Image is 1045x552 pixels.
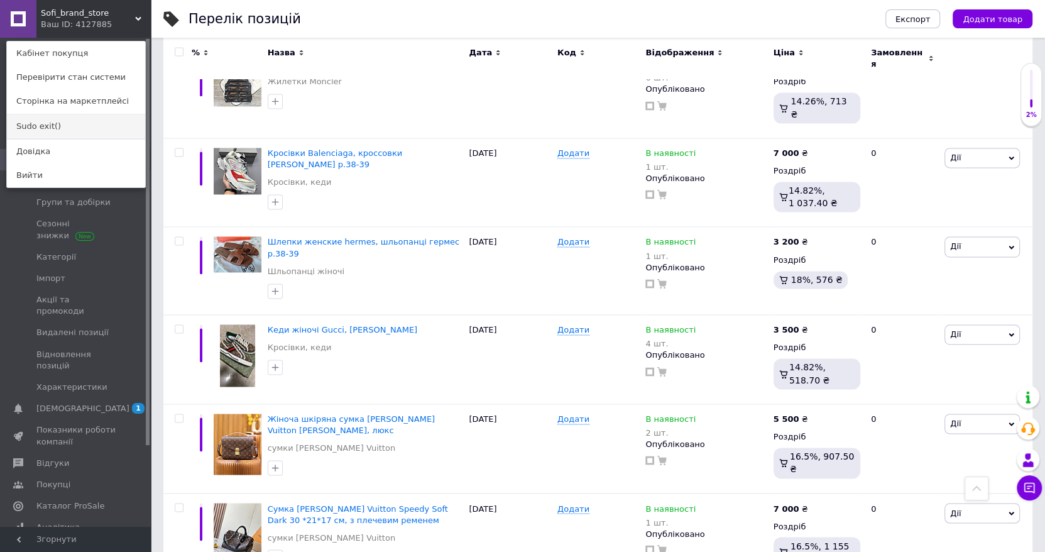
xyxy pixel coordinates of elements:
[645,237,696,250] span: В наявності
[7,41,145,65] a: Кабінет покупця
[953,9,1032,28] button: Додати товар
[268,532,395,543] a: сумки [PERSON_NAME] Vuitton
[645,148,696,162] span: В наявності
[557,414,589,424] span: Додати
[790,451,854,474] span: 16.5%, 907.50 ₴
[774,414,799,424] b: 5 500
[7,140,145,163] a: Довідка
[645,173,767,184] div: Опубліковано
[36,424,116,447] span: Показники роботи компанії
[645,439,767,450] div: Опубліковано
[7,163,145,187] a: Вийти
[36,500,104,512] span: Каталог ProSale
[466,138,554,227] div: [DATE]
[132,403,145,414] span: 1
[645,339,696,348] div: 4 шт.
[863,404,941,493] div: 0
[774,325,799,334] b: 3 500
[774,521,860,532] div: Роздріб
[895,14,931,24] span: Експорт
[268,266,344,277] a: Шльопанці жіночі
[645,262,767,273] div: Опубліковано
[557,47,576,58] span: Код
[791,96,846,119] span: 14.26%, 713 ₴
[645,504,696,517] span: В наявності
[466,315,554,404] div: [DATE]
[268,148,403,169] a: Кросівки Balenciaga, кроссовки [PERSON_NAME] р.38-39
[645,528,767,539] div: Опубліковано
[774,148,808,159] div: ₴
[220,324,255,387] img: Кеды женские Gucci, кеды гучи
[214,58,261,106] img: Жилетка Moncler, жилет монклер
[41,19,94,30] div: Ваш ID: 4127885
[466,48,554,138] div: [DATE]
[645,414,696,428] span: В наявності
[214,236,261,272] img: Шлепки женккие hermes, шлепанцы гермесс р.38-39
[789,185,838,208] span: 14.82%, 1 037.40 ₴
[268,325,417,334] a: Кеди жіночі Gucci, [PERSON_NAME]
[863,227,941,315] div: 0
[268,76,342,87] a: Жилетки Moncler
[645,162,696,172] div: 1 шт.
[774,414,808,425] div: ₴
[774,148,799,158] b: 7 000
[871,47,925,70] span: Замовлення
[268,504,448,524] a: Сумка [PERSON_NAME] Vuitton Speedy Soft Dark 30 *21*17 см, з плечевим ременем
[645,47,714,58] span: Відображення
[36,218,116,241] span: Сезонні знижки
[466,404,554,493] div: [DATE]
[950,329,961,339] span: Дії
[7,89,145,113] a: Сторінка на маркетплейсі
[963,14,1022,24] span: Додати товар
[36,349,116,372] span: Відновлення позицій
[214,414,261,475] img: Женская кожаная сумка Louis Vuitton Metis, люкс
[36,197,111,208] span: Групи та добірки
[469,47,492,58] span: Дата
[950,153,961,162] span: Дії
[774,504,799,513] b: 7 000
[789,362,829,385] span: 14.82%, 518.70 ₴
[466,227,554,315] div: [DATE]
[645,325,696,338] span: В наявності
[36,294,116,317] span: Акції та промокоди
[36,251,76,263] span: Категорії
[557,504,589,514] span: Додати
[774,503,808,514] div: ₴
[268,237,459,258] a: Шлепки женские hermes, шльопанці гермес р.38-39
[36,382,107,393] span: Характеристики
[1021,111,1041,119] div: 2%
[192,47,200,58] span: %
[36,273,65,284] span: Імпорт
[774,236,808,248] div: ₴
[774,47,795,58] span: Ціна
[774,165,860,177] div: Роздріб
[268,414,435,435] a: Жіноча шкіряна сумка [PERSON_NAME] Vuitton [PERSON_NAME], люкс
[645,517,696,527] div: 1 шт.
[950,241,961,251] span: Дії
[774,431,860,443] div: Роздріб
[36,458,69,469] span: Відгуки
[268,443,395,454] a: сумки [PERSON_NAME] Vuitton
[557,325,589,335] span: Додати
[36,479,70,490] span: Покупці
[863,138,941,227] div: 0
[645,428,696,438] div: 2 шт.
[268,177,332,188] a: Кросівки, кеди
[557,237,589,247] span: Додати
[885,9,941,28] button: Експорт
[7,65,145,89] a: Перевірити стан системи
[950,419,961,428] span: Дії
[950,508,961,517] span: Дії
[774,342,860,353] div: Роздріб
[7,114,145,138] a: Sudo exit()
[36,522,80,533] span: Аналітика
[36,403,129,414] span: [DEMOGRAPHIC_DATA]
[645,350,767,361] div: Опубліковано
[41,8,135,19] span: Sofi_brand_store
[214,148,261,194] img: Кроссовки Balenciaga, кроссовки баленсиага р.38-39
[863,315,941,404] div: 0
